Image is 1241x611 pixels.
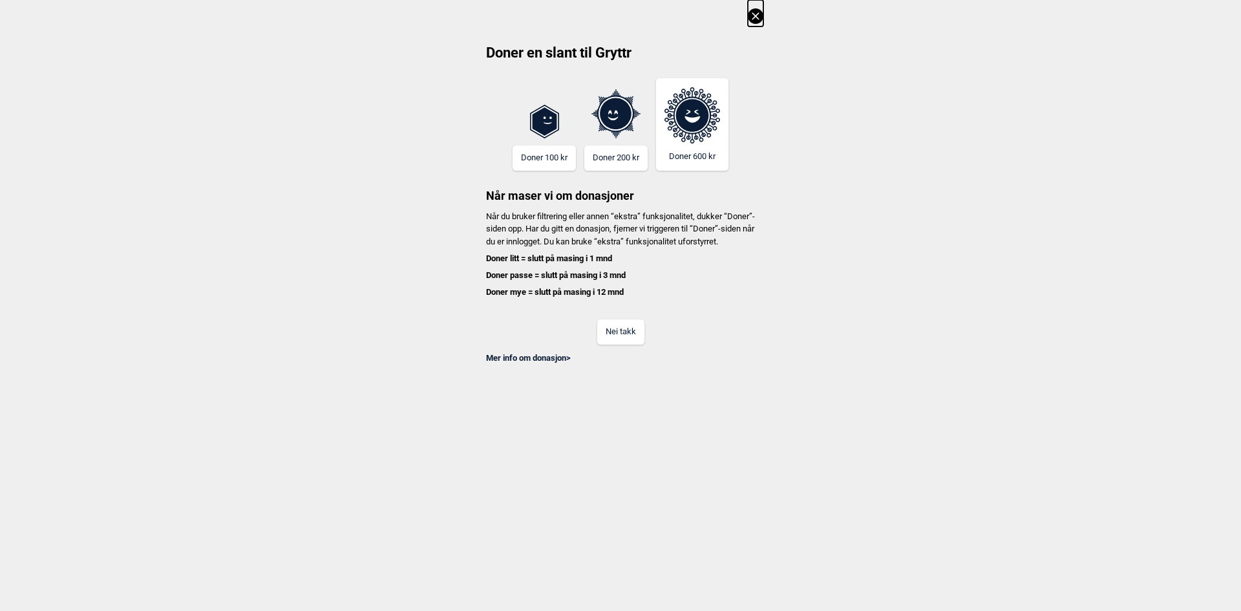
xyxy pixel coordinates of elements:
button: Doner 200 kr [584,145,648,171]
b: Doner mye = slutt på masing i 12 mnd [486,287,624,297]
h3: Når maser vi om donasjoner [478,171,763,204]
button: Doner 100 kr [513,145,576,171]
b: Doner litt = slutt på masing i 1 mnd [486,253,612,263]
a: Mer info om donasjon> [486,353,571,363]
button: Nei takk [597,319,644,345]
h2: Doner en slant til Gryttr [478,43,763,72]
b: Doner passe = slutt på masing i 3 mnd [486,270,626,280]
button: Doner 600 kr [656,78,728,171]
p: Når du bruker filtrering eller annen “ekstra” funksjonalitet, dukker “Doner”-siden opp. Har du gi... [478,210,763,299]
